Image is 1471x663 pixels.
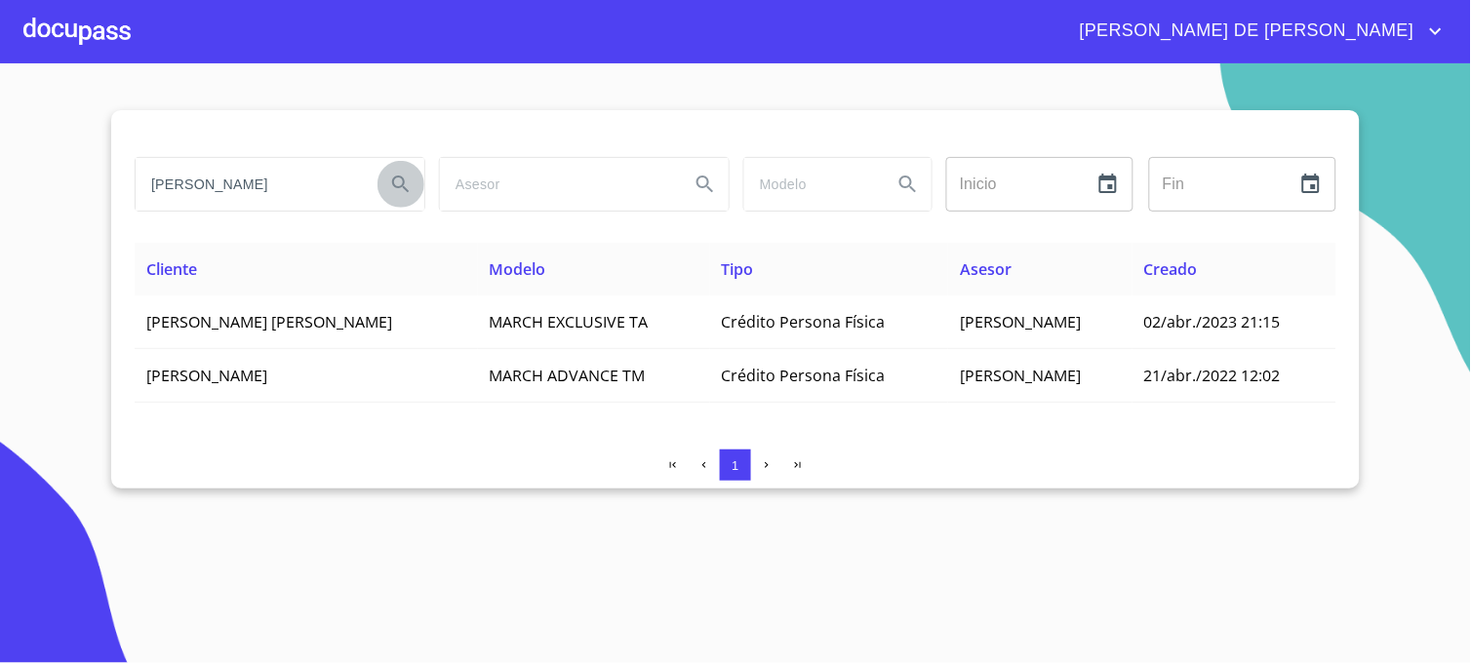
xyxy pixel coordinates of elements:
[146,365,267,386] span: [PERSON_NAME]
[722,311,886,332] span: Crédito Persona Física
[1144,365,1281,386] span: 21/abr./2022 12:02
[722,258,754,280] span: Tipo
[885,161,932,208] button: Search
[960,311,1081,332] span: [PERSON_NAME]
[1144,258,1198,280] span: Creado
[1065,16,1448,47] button: account of current user
[1065,16,1424,47] span: [PERSON_NAME] DE [PERSON_NAME]
[490,365,646,386] span: MARCH ADVANCE TM
[720,449,751,481] button: 1
[960,365,1081,386] span: [PERSON_NAME]
[732,458,738,473] span: 1
[136,158,370,211] input: search
[378,161,424,208] button: Search
[490,311,649,332] span: MARCH EXCLUSIVE TA
[722,365,886,386] span: Crédito Persona Física
[490,258,546,280] span: Modelo
[146,311,392,332] span: [PERSON_NAME] [PERSON_NAME]
[682,161,729,208] button: Search
[146,258,197,280] span: Cliente
[1144,311,1281,332] span: 02/abr./2023 21:15
[744,158,877,211] input: search
[960,258,1012,280] span: Asesor
[440,158,674,211] input: search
